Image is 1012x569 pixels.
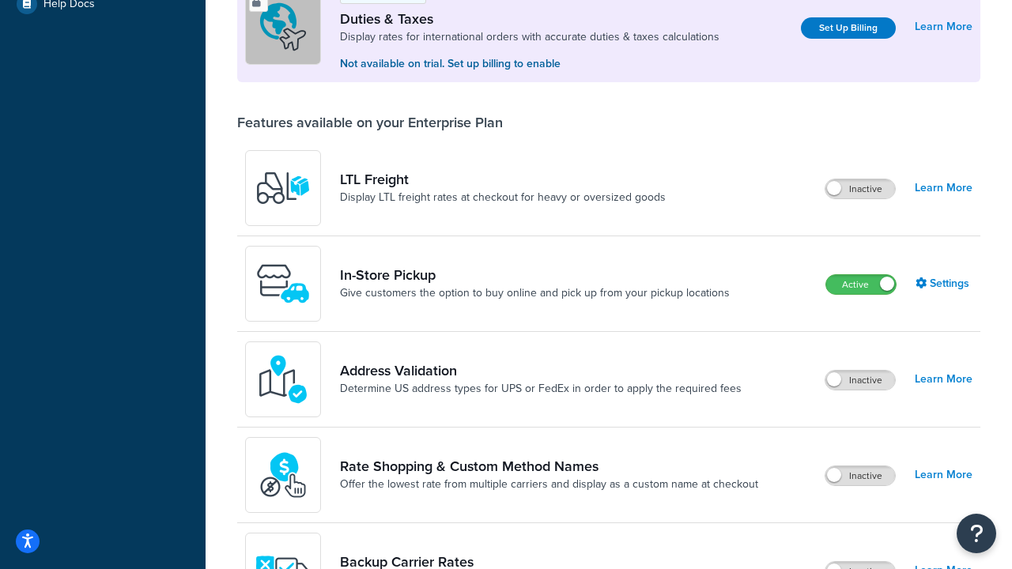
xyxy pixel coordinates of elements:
[957,514,996,553] button: Open Resource Center
[255,352,311,407] img: kIG8fy0lQAAAABJRU5ErkJggg==
[237,114,503,131] div: Features available on your Enterprise Plan
[340,285,730,301] a: Give customers the option to buy online and pick up from your pickup locations
[340,458,758,475] a: Rate Shopping & Custom Method Names
[915,16,972,38] a: Learn More
[255,160,311,216] img: y79ZsPf0fXUFUhFXDzUgf+ktZg5F2+ohG75+v3d2s1D9TjoU8PiyCIluIjV41seZevKCRuEjTPPOKHJsQcmKCXGdfprl3L4q7...
[916,273,972,295] a: Settings
[340,477,758,492] a: Offer the lowest rate from multiple carriers and display as a custom name at checkout
[340,266,730,284] a: In-Store Pickup
[825,466,895,485] label: Inactive
[825,371,895,390] label: Inactive
[915,177,972,199] a: Learn More
[340,10,719,28] a: Duties & Taxes
[340,381,742,397] a: Determine US address types for UPS or FedEx in order to apply the required fees
[915,464,972,486] a: Learn More
[826,275,896,294] label: Active
[340,55,719,73] p: Not available on trial. Set up billing to enable
[801,17,896,39] a: Set Up Billing
[825,179,895,198] label: Inactive
[255,447,311,503] img: icon-duo-feat-rate-shopping-ecdd8bed.png
[340,362,742,379] a: Address Validation
[255,256,311,311] img: wfgcfpwTIucLEAAAAASUVORK5CYII=
[340,171,666,188] a: LTL Freight
[340,190,666,205] a: Display LTL freight rates at checkout for heavy or oversized goods
[340,29,719,45] a: Display rates for international orders with accurate duties & taxes calculations
[915,368,972,390] a: Learn More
